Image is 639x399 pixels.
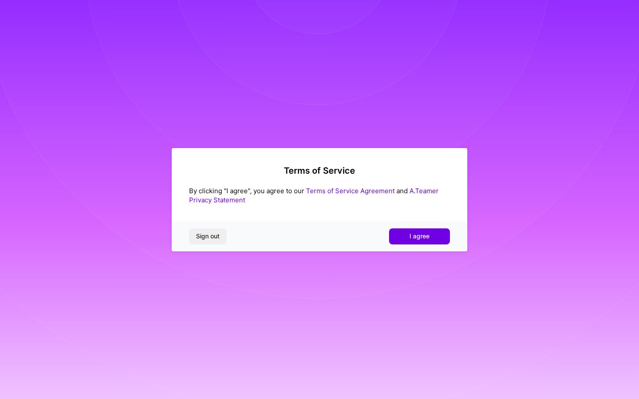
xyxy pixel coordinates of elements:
[189,165,450,176] h2: Terms of Service
[196,232,220,241] span: Sign out
[389,228,450,244] button: I agree
[306,187,395,195] a: Terms of Service Agreement
[189,186,450,204] div: By clicking "I agree", you agree to our and
[189,228,226,244] button: Sign out
[409,232,429,241] span: I agree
